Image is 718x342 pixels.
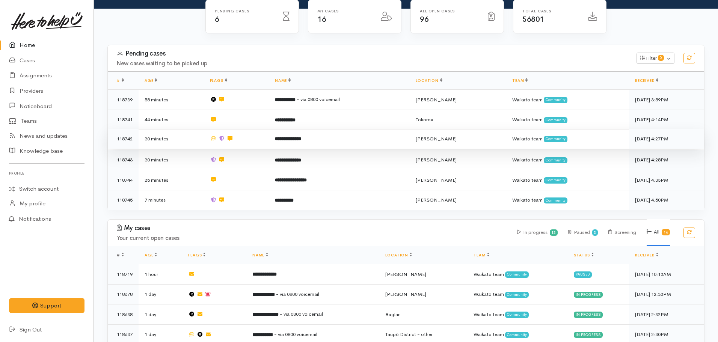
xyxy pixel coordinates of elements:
td: 1 day [139,284,182,304]
h6: Pending cases [215,9,274,13]
div: In progress [517,219,558,246]
span: 16 [317,15,326,24]
b: 3 [594,230,596,235]
span: - via 0800 voicemail [280,311,323,317]
span: Community [505,332,529,338]
td: 44 minutes [139,110,204,130]
td: 1 day [139,304,182,325]
td: [DATE] 3:59PM [629,90,704,110]
td: 118744 [108,170,139,190]
span: Community [544,97,567,103]
td: Waikato team [506,90,629,110]
td: Waikato team [506,190,629,210]
td: Waikato team [506,170,629,190]
td: 118743 [108,150,139,170]
td: [DATE] 10:13AM [629,264,704,285]
span: Community [505,292,529,298]
span: Raglan [385,311,401,318]
td: [DATE] 4:27PM [629,129,704,149]
h3: My cases [117,224,508,232]
td: Waikato team [506,110,629,130]
span: [PERSON_NAME] [416,136,457,142]
div: In progress [574,312,603,318]
span: 56801 [522,15,544,24]
h6: Profile [9,168,84,178]
b: 16 [664,230,668,235]
td: 118638 [108,304,139,325]
td: Waikato team [468,264,568,285]
h4: Your current open cases [117,235,508,241]
span: # [117,253,124,258]
td: 7 minutes [139,190,204,210]
h6: Total cases [522,9,579,13]
a: Name [252,253,268,258]
span: Community [544,157,567,163]
h6: My cases [317,9,372,13]
h6: All Open cases [420,9,479,13]
td: [DATE] 4:14PM [629,110,704,130]
span: Community [544,117,567,123]
h4: New cases waiting to be picked up [117,60,627,67]
td: [DATE] 4:33PM [629,170,704,190]
span: Community [505,312,529,318]
a: Location [385,253,412,258]
span: 96 [420,15,428,24]
td: Waikato team [468,284,568,304]
span: [PERSON_NAME] [385,291,426,297]
a: Status [574,253,594,258]
button: Filter0 [637,53,674,64]
b: 13 [551,230,556,235]
span: - via 0800 voicemail [297,96,340,102]
a: Team [512,78,528,83]
div: Screening [608,219,636,246]
td: [DATE] 4:28PM [629,150,704,170]
span: - via 0800 voicemail [274,331,317,337]
td: 1 hour [139,264,182,285]
td: 118745 [108,190,139,210]
span: 0 [658,55,664,61]
span: [PERSON_NAME] [416,177,457,183]
td: Waikato team [506,150,629,170]
td: [DATE] 4:50PM [629,190,704,210]
a: Received [635,78,658,83]
td: 118678 [108,284,139,304]
td: 118742 [108,129,139,149]
span: [PERSON_NAME] [385,271,426,277]
a: Team [474,253,489,258]
td: Waikato team [506,129,629,149]
td: 30 minutes [139,129,204,149]
span: 6 [215,15,219,24]
span: [PERSON_NAME] [416,197,457,203]
td: 58 minutes [139,90,204,110]
div: Paused [574,271,592,277]
a: Received [635,253,658,258]
td: 118719 [108,264,139,285]
a: Flags [210,78,227,83]
span: Community [544,177,567,183]
a: Location [416,78,442,83]
a: Age [145,78,157,83]
a: # [117,78,124,83]
td: [DATE] 12:33PM [629,284,704,304]
span: [PERSON_NAME] [416,157,457,163]
a: Age [145,253,157,258]
h3: Pending cases [117,50,627,57]
span: - via 0800 voicemail [276,291,319,297]
td: [DATE] 2:32PM [629,304,704,325]
a: Flags [188,253,205,258]
div: All [647,219,670,246]
td: 30 minutes [139,150,204,170]
div: In progress [574,292,603,298]
span: [PERSON_NAME] [416,96,457,103]
td: 118739 [108,90,139,110]
span: Taupō District - other [385,331,433,337]
div: Paused [568,219,598,246]
span: Community [544,136,567,142]
a: Name [275,78,291,83]
td: 25 minutes [139,170,204,190]
button: Support [9,298,84,313]
span: Community [544,197,567,203]
span: Community [505,271,529,277]
div: In progress [574,332,603,338]
span: Tokoroa [416,116,433,123]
